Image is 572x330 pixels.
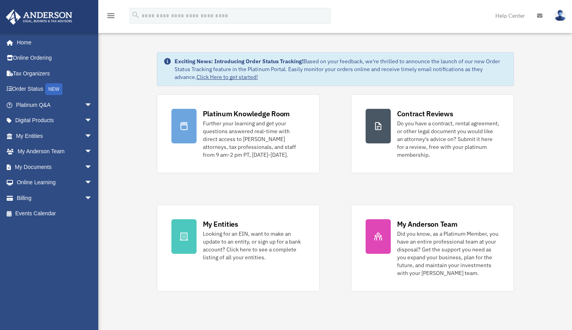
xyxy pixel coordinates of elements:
a: Events Calendar [6,206,104,222]
div: Further your learning and get your questions answered real-time with direct access to [PERSON_NAM... [203,119,305,159]
img: Anderson Advisors Platinum Portal [4,9,75,25]
div: Looking for an EIN, want to make an update to an entity, or sign up for a bank account? Click her... [203,230,305,261]
span: arrow_drop_down [85,128,100,144]
div: Did you know, as a Platinum Member, you have an entire professional team at your disposal? Get th... [397,230,499,277]
a: My Documentsarrow_drop_down [6,159,104,175]
span: arrow_drop_down [85,113,100,129]
a: My Anderson Team Did you know, as a Platinum Member, you have an entire professional team at your... [351,205,514,291]
span: arrow_drop_down [85,97,100,113]
a: Click Here to get started! [197,73,258,81]
a: Digital Productsarrow_drop_down [6,113,104,128]
a: Online Learningarrow_drop_down [6,175,104,191]
a: Platinum Q&Aarrow_drop_down [6,97,104,113]
i: menu [106,11,116,20]
span: arrow_drop_down [85,175,100,191]
span: arrow_drop_down [85,144,100,160]
a: Online Ordering [6,50,104,66]
a: Billingarrow_drop_down [6,190,104,206]
div: Contract Reviews [397,109,453,119]
a: Tax Organizers [6,66,104,81]
strong: Exciting News: Introducing Order Status Tracking! [175,58,303,65]
div: NEW [45,83,63,95]
span: arrow_drop_down [85,190,100,206]
a: Contract Reviews Do you have a contract, rental agreement, or other legal document you would like... [351,94,514,173]
div: My Entities [203,219,238,229]
a: Order StatusNEW [6,81,104,97]
a: menu [106,14,116,20]
a: My Anderson Teamarrow_drop_down [6,144,104,159]
div: Based on your feedback, we're thrilled to announce the launch of our new Order Status Tracking fe... [175,57,507,81]
a: My Entities Looking for an EIN, want to make an update to an entity, or sign up for a bank accoun... [157,205,320,291]
a: My Entitiesarrow_drop_down [6,128,104,144]
div: Platinum Knowledge Room [203,109,290,119]
a: Platinum Knowledge Room Further your learning and get your questions answered real-time with dire... [157,94,320,173]
div: My Anderson Team [397,219,458,229]
span: arrow_drop_down [85,159,100,175]
a: Home [6,35,100,50]
img: User Pic [554,10,566,21]
div: Do you have a contract, rental agreement, or other legal document you would like an attorney's ad... [397,119,499,159]
i: search [131,11,140,19]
